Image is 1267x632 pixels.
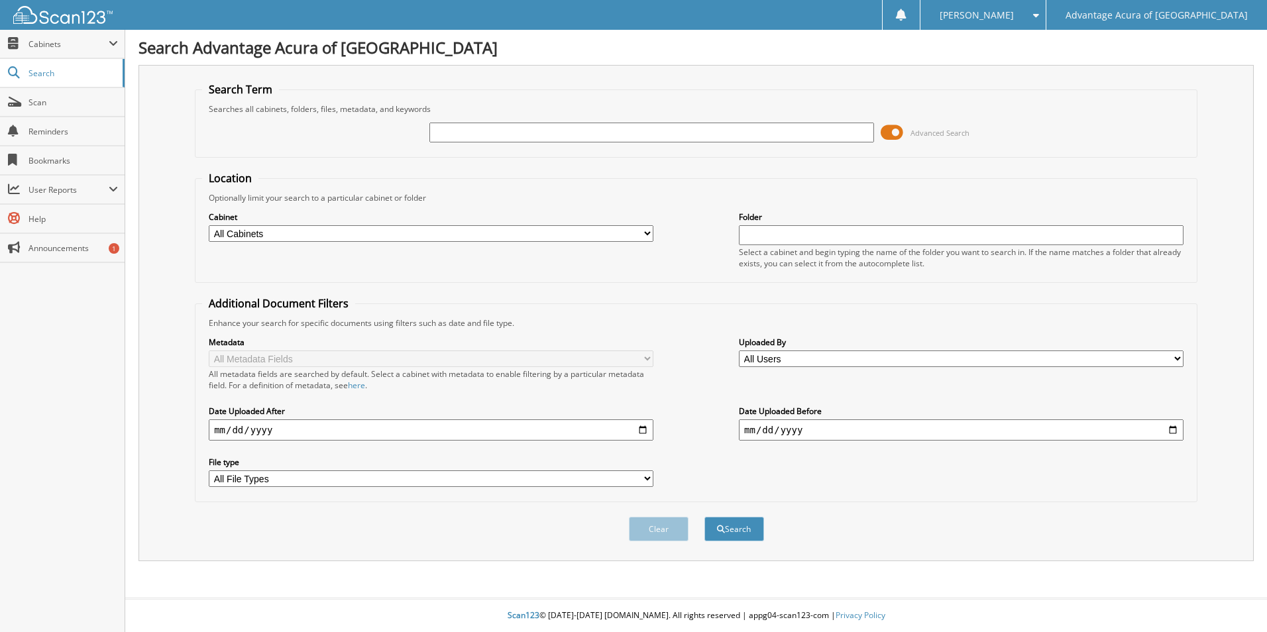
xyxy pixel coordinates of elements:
[739,405,1184,417] label: Date Uploaded Before
[28,68,116,79] span: Search
[28,213,118,225] span: Help
[109,243,119,254] div: 1
[209,419,653,441] input: start
[202,82,279,97] legend: Search Term
[629,517,689,541] button: Clear
[508,609,539,621] span: Scan123
[28,242,118,254] span: Announcements
[202,317,1190,329] div: Enhance your search for specific documents using filters such as date and file type.
[202,171,258,185] legend: Location
[202,103,1190,115] div: Searches all cabinets, folders, files, metadata, and keywords
[739,337,1184,348] label: Uploaded By
[202,296,355,311] legend: Additional Document Filters
[125,600,1267,632] div: © [DATE]-[DATE] [DOMAIN_NAME]. All rights reserved | appg04-scan123-com |
[1066,11,1248,19] span: Advantage Acura of [GEOGRAPHIC_DATA]
[202,192,1190,203] div: Optionally limit your search to a particular cabinet or folder
[910,128,969,138] span: Advanced Search
[739,419,1184,441] input: end
[28,184,109,195] span: User Reports
[836,609,885,621] a: Privacy Policy
[13,6,113,24] img: scan123-logo-white.svg
[209,456,653,468] label: File type
[28,155,118,166] span: Bookmarks
[28,97,118,108] span: Scan
[209,405,653,417] label: Date Uploaded After
[739,246,1184,269] div: Select a cabinet and begin typing the name of the folder you want to search in. If the name match...
[209,337,653,348] label: Metadata
[209,368,653,391] div: All metadata fields are searched by default. Select a cabinet with metadata to enable filtering b...
[940,11,1014,19] span: [PERSON_NAME]
[209,211,653,223] label: Cabinet
[28,38,109,50] span: Cabinets
[348,380,365,391] a: here
[138,36,1254,58] h1: Search Advantage Acura of [GEOGRAPHIC_DATA]
[28,126,118,137] span: Reminders
[739,211,1184,223] label: Folder
[704,517,764,541] button: Search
